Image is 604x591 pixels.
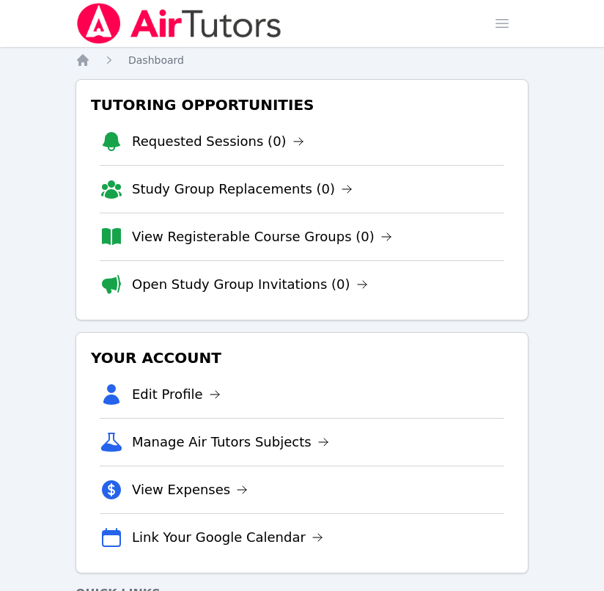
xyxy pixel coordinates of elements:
h3: Your Account [88,345,516,371]
nav: Breadcrumb [75,53,528,67]
span: Dashboard [128,54,184,66]
a: Requested Sessions (0) [132,131,304,152]
a: View Expenses [132,480,248,500]
a: View Registerable Course Groups (0) [132,227,392,247]
a: Edit Profile [132,384,221,405]
a: Open Study Group Invitations (0) [132,274,368,295]
a: Manage Air Tutors Subjects [132,432,329,452]
img: Air Tutors [75,3,283,44]
h3: Tutoring Opportunities [88,92,516,118]
a: Link Your Google Calendar [132,527,323,548]
a: Dashboard [128,53,184,67]
a: Study Group Replacements (0) [132,179,353,199]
